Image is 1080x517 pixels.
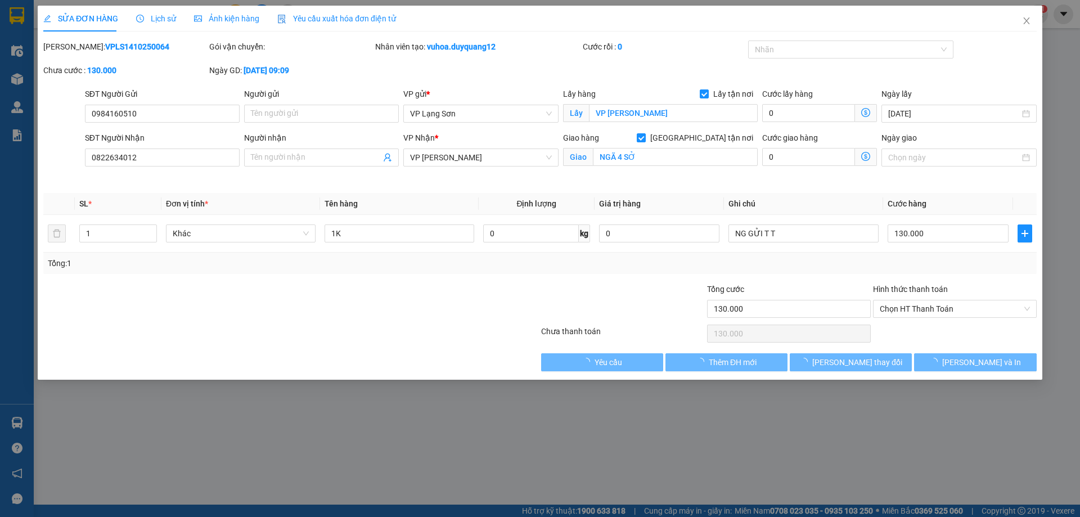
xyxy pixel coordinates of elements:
div: Cước rồi : [583,41,746,53]
div: Chưa cước : [43,64,207,77]
span: Giao hàng [563,133,599,142]
span: Yêu cầu xuất hóa đơn điện tử [277,14,396,23]
span: Định lượng [517,199,557,208]
button: Close [1011,6,1042,37]
input: Lấy tận nơi [589,104,758,122]
span: [GEOGRAPHIC_DATA] tận nơi [646,132,758,144]
span: Tên hàng [325,199,358,208]
span: Thêm ĐH mới [709,356,757,368]
span: Lấy hàng [563,89,596,98]
span: Khác [173,225,309,242]
span: VP Lạng Sơn [411,105,552,122]
span: Chọn HT Thanh Toán [880,300,1030,317]
span: Ảnh kiện hàng [194,14,259,23]
div: SĐT Người Gửi [85,88,240,100]
span: loading [800,358,812,366]
div: Nhân viên tạo: [375,41,580,53]
span: plus [1018,229,1032,238]
span: Giao [563,148,593,166]
div: [PERSON_NAME]: [43,41,207,53]
label: Ngày lấy [881,89,912,98]
span: dollar-circle [861,108,870,117]
b: [DATE] 09:09 [244,66,289,75]
span: SỬA ĐƠN HÀNG [43,14,118,23]
span: Lấy [563,104,589,122]
span: Cước hàng [888,199,926,208]
span: kg [579,224,590,242]
span: VP Minh Khai [411,149,552,166]
b: 0 [618,42,622,51]
span: SL [79,199,88,208]
input: Cước giao hàng [762,148,855,166]
input: VD: Bàn, Ghế [325,224,474,242]
span: close [1022,16,1031,25]
b: VPLS1410250064 [105,42,169,51]
button: plus [1018,224,1032,242]
span: clock-circle [136,15,144,23]
span: [PERSON_NAME] và In [942,356,1021,368]
b: 130.000 [87,66,116,75]
span: user-add [384,153,393,162]
span: loading [582,358,595,366]
div: Gói vận chuyển: [209,41,373,53]
b: vuhoa.duyquang12 [427,42,496,51]
span: Lấy tận nơi [709,88,758,100]
span: loading [696,358,709,366]
input: Ngày giao [888,151,1019,164]
button: Thêm ĐH mới [665,353,787,371]
th: Ghi chú [724,193,883,215]
div: Người gửi [244,88,399,100]
span: Yêu cầu [595,356,622,368]
label: Ngày giao [881,133,917,142]
div: SĐT Người Nhận [85,132,240,144]
span: VP Nhận [404,133,435,142]
span: Đơn vị tính [166,199,208,208]
div: VP gửi [404,88,559,100]
img: icon [277,15,286,24]
label: Cước lấy hàng [762,89,813,98]
div: Ngày GD: [209,64,373,77]
span: picture [194,15,202,23]
input: Ghi Chú [729,224,879,242]
span: Giá trị hàng [599,199,641,208]
input: Giao tận nơi [593,148,758,166]
button: Yêu cầu [541,353,663,371]
span: loading [930,358,942,366]
span: Lịch sử [136,14,176,23]
input: Cước lấy hàng [762,104,855,122]
button: delete [48,224,66,242]
span: [PERSON_NAME] thay đổi [812,356,902,368]
button: [PERSON_NAME] thay đổi [790,353,912,371]
div: Người nhận [244,132,399,144]
div: Chưa thanh toán [540,325,706,345]
span: edit [43,15,51,23]
span: Tổng cước [707,285,744,294]
label: Cước giao hàng [762,133,818,142]
button: [PERSON_NAME] và In [915,353,1037,371]
input: Ngày lấy [888,107,1019,120]
div: Tổng: 1 [48,257,417,269]
label: Hình thức thanh toán [873,285,948,294]
span: dollar-circle [861,152,870,161]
